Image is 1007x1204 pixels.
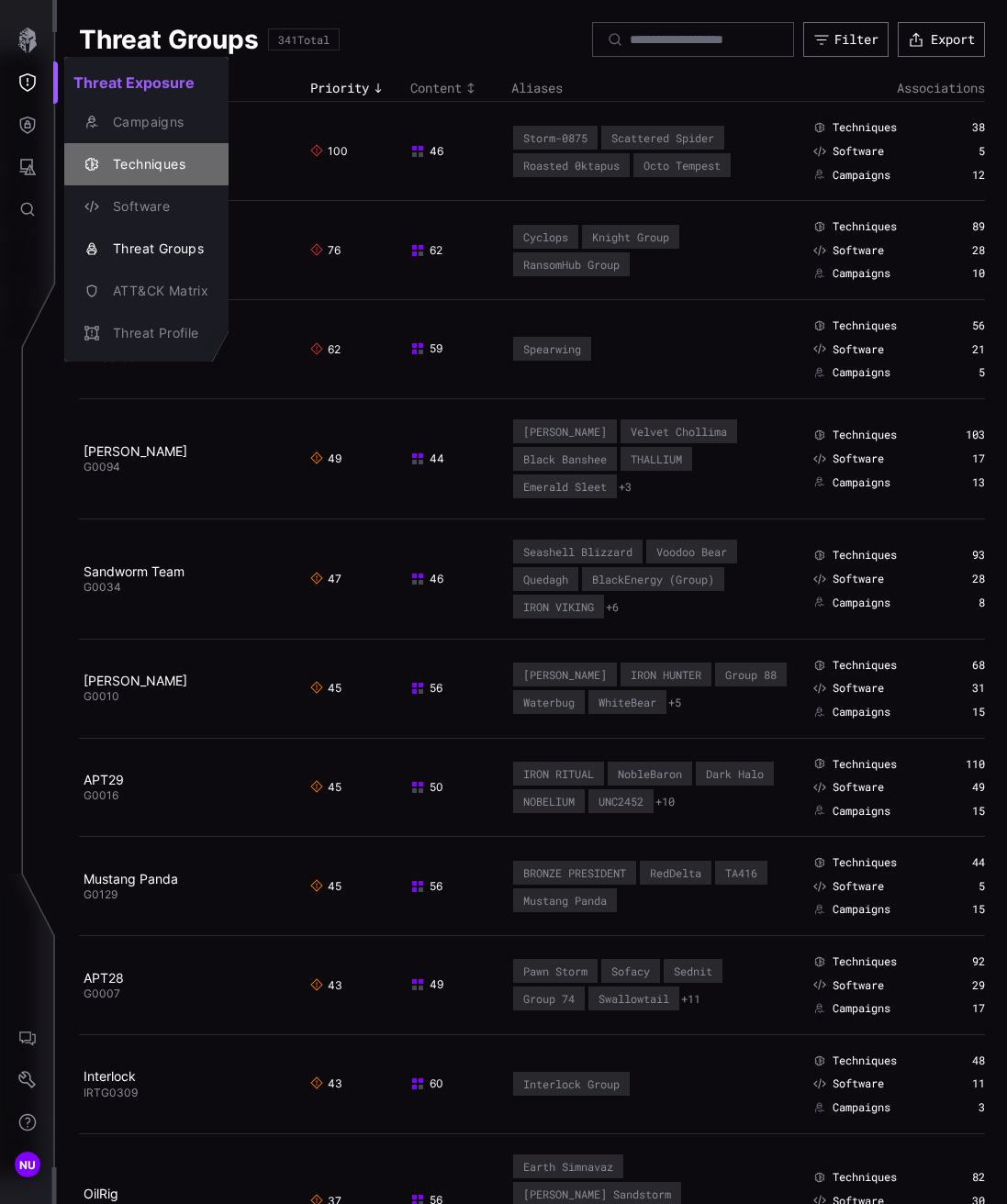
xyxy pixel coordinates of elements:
[104,322,208,345] div: Threat Profile
[64,270,229,312] button: ATT&CK Matrix
[104,195,208,218] div: Software
[64,101,229,143] button: Campaigns
[104,280,208,303] div: ATT&CK Matrix
[64,312,229,354] button: Threat Profile
[64,228,229,270] button: Threat Groups
[64,185,229,228] button: Software
[104,111,208,134] div: Campaigns
[64,143,229,185] button: Techniques
[64,64,229,101] h2: Threat Exposure
[104,153,208,176] div: Techniques
[104,238,208,261] div: Threat Groups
